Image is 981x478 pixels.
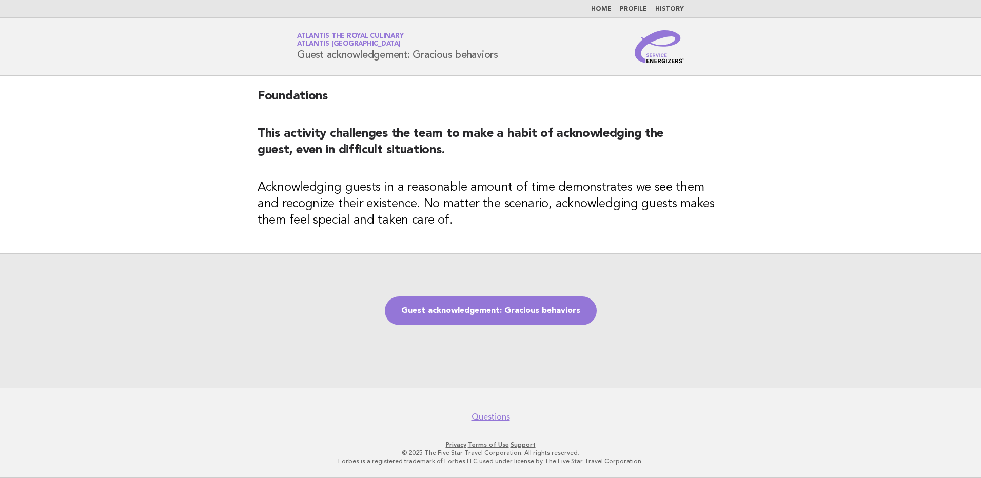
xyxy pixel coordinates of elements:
span: Atlantis [GEOGRAPHIC_DATA] [297,41,401,48]
h2: Foundations [258,88,723,113]
h2: This activity challenges the team to make a habit of acknowledging the guest, even in difficult s... [258,126,723,167]
a: Support [511,441,536,448]
h1: Guest acknowledgement: Gracious behaviors [297,33,498,60]
img: Service Energizers [635,30,684,63]
h3: Acknowledging guests in a reasonable amount of time demonstrates we see them and recognize their ... [258,180,723,229]
a: Home [591,6,612,12]
a: History [655,6,684,12]
a: Guest acknowledgement: Gracious behaviors [385,296,597,325]
a: Atlantis the Royal CulinaryAtlantis [GEOGRAPHIC_DATA] [297,33,403,47]
p: · · [176,441,805,449]
a: Privacy [446,441,466,448]
a: Profile [620,6,647,12]
a: Terms of Use [468,441,509,448]
p: © 2025 The Five Star Travel Corporation. All rights reserved. [176,449,805,457]
a: Questions [472,412,510,422]
p: Forbes is a registered trademark of Forbes LLC used under license by The Five Star Travel Corpora... [176,457,805,465]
